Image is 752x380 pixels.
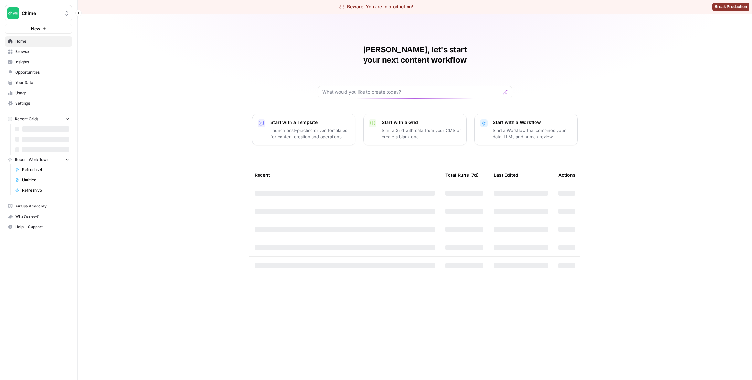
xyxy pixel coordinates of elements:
[5,211,72,222] button: What's new?
[12,164,72,175] a: Refresh v4
[712,3,749,11] button: Break Production
[22,177,69,183] span: Untitled
[15,69,69,75] span: Opportunities
[252,114,355,145] button: Start with a TemplateLaunch best-practice driven templates for content creation and operations
[5,155,72,164] button: Recent Workflows
[5,201,72,211] a: AirOps Academy
[15,90,69,96] span: Usage
[494,166,518,184] div: Last Edited
[493,127,572,140] p: Start a Workflow that combines your data, LLMs and human review
[5,36,72,47] a: Home
[15,59,69,65] span: Insights
[7,7,19,19] img: Chime Logo
[5,212,72,221] div: What's new?
[15,224,69,230] span: Help + Support
[270,127,350,140] p: Launch best-practice driven templates for content creation and operations
[5,88,72,98] a: Usage
[5,78,72,88] a: Your Data
[5,222,72,232] button: Help + Support
[339,4,413,10] div: Beware! You are in production!
[15,100,69,106] span: Settings
[382,127,461,140] p: Start a Grid with data from your CMS or create a blank one
[5,24,72,34] button: New
[15,116,38,122] span: Recent Grids
[382,119,461,126] p: Start with a Grid
[363,114,467,145] button: Start with a GridStart a Grid with data from your CMS or create a blank one
[22,167,69,173] span: Refresh v4
[31,26,40,32] span: New
[15,49,69,55] span: Browse
[5,47,72,57] a: Browse
[318,45,512,65] h1: [PERSON_NAME], let's start your next content workflow
[474,114,578,145] button: Start with a WorkflowStart a Workflow that combines your data, LLMs and human review
[493,119,572,126] p: Start with a Workflow
[12,175,72,185] a: Untitled
[715,4,747,10] span: Break Production
[5,98,72,109] a: Settings
[270,119,350,126] p: Start with a Template
[5,114,72,124] button: Recent Grids
[558,166,576,184] div: Actions
[255,166,435,184] div: Recent
[22,10,61,16] span: Chime
[22,187,69,193] span: Refresh v5
[15,38,69,44] span: Home
[15,203,69,209] span: AirOps Academy
[322,89,500,95] input: What would you like to create today?
[5,67,72,78] a: Opportunities
[5,5,72,21] button: Workspace: Chime
[445,166,479,184] div: Total Runs (7d)
[5,57,72,67] a: Insights
[15,80,69,86] span: Your Data
[15,157,48,163] span: Recent Workflows
[12,185,72,195] a: Refresh v5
